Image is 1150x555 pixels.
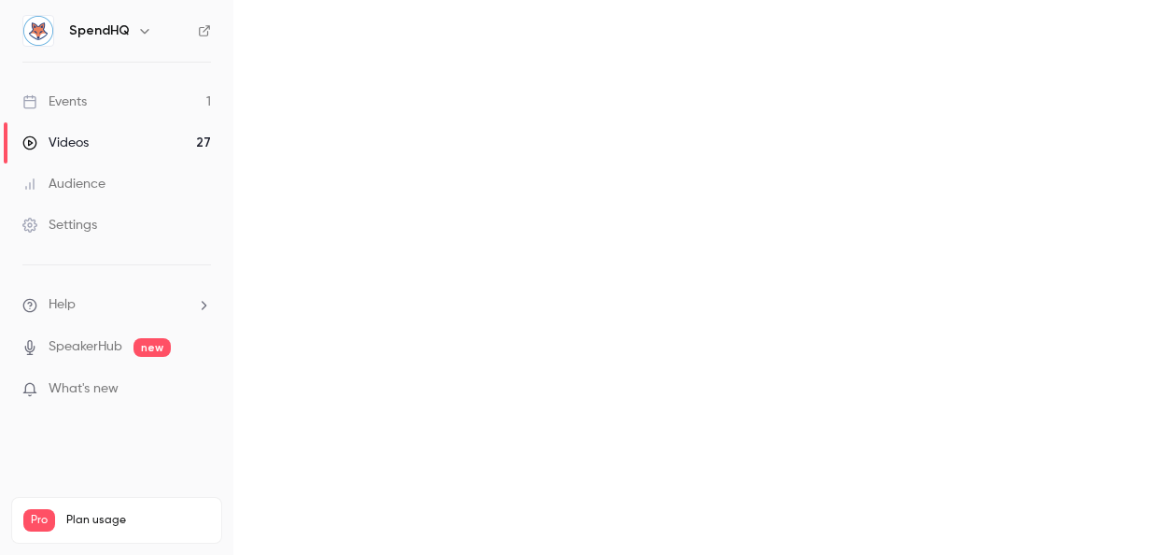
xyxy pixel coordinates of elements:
a: SpeakerHub [49,337,122,357]
span: Help [49,295,76,315]
h6: SpendHQ [69,21,130,40]
span: What's new [49,379,119,399]
span: Plan usage [66,513,210,528]
iframe: Noticeable Trigger [189,381,211,398]
div: Settings [22,216,97,235]
div: Videos [22,134,89,152]
span: new [133,338,171,357]
div: Events [22,92,87,111]
li: help-dropdown-opener [22,295,211,315]
div: Audience [22,175,105,193]
img: SpendHQ [23,16,53,46]
span: Pro [23,509,55,532]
